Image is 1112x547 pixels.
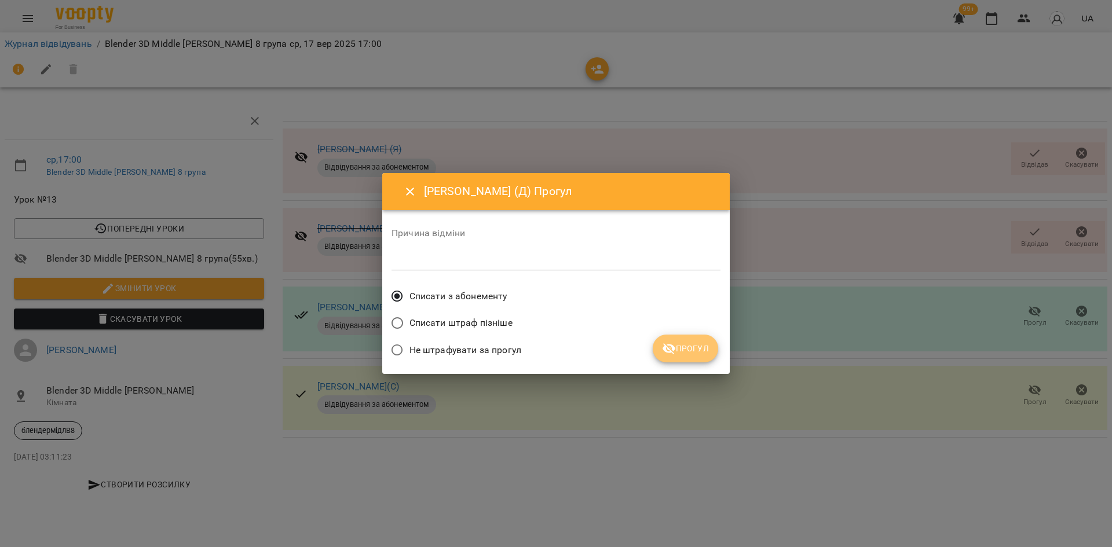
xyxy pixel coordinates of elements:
[424,182,716,200] h6: [PERSON_NAME] (Д) Прогул
[392,229,720,238] label: Причина відміни
[409,316,513,330] span: Списати штраф пізніше
[409,343,521,357] span: Не штрафувати за прогул
[662,342,709,355] span: Прогул
[653,335,718,362] button: Прогул
[409,289,507,303] span: Списати з абонементу
[396,178,424,205] button: Close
